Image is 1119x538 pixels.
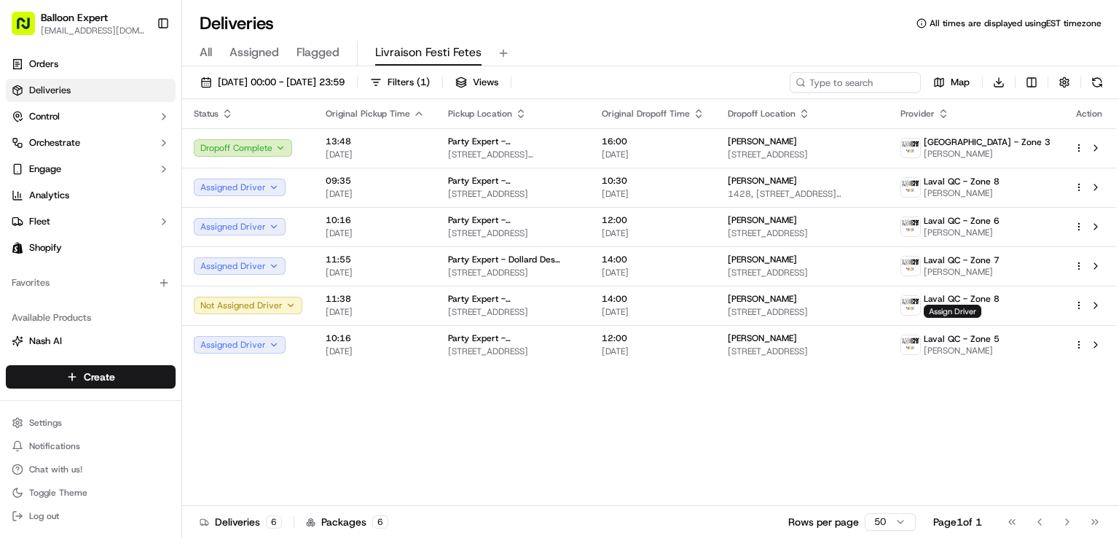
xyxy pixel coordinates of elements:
[6,436,176,456] button: Notifications
[448,306,578,318] span: [STREET_ADDRESS]
[924,136,1051,148] span: [GEOGRAPHIC_DATA] - Zone 3
[448,332,578,344] span: Party Expert - [GEOGRAPHIC_DATA]
[602,175,704,187] span: 10:30
[200,12,274,35] h1: Deliveries
[29,163,61,176] span: Engage
[372,515,388,529] div: 6
[6,365,176,389] button: Create
[6,330,176,353] button: Nash AI
[930,17,1102,29] span: All times are displayed using EST timezone
[6,105,176,128] button: Control
[924,215,1000,227] span: Laval QC - Zone 6
[29,241,62,254] span: Shopify
[326,227,425,239] span: [DATE]
[602,188,704,200] span: [DATE]
[602,149,704,160] span: [DATE]
[326,188,425,200] span: [DATE]
[901,217,920,236] img: profile_balloonexpert_internal.png
[326,293,425,305] span: 11:38
[924,254,1000,266] span: Laval QC - Zone 7
[924,227,1000,238] span: [PERSON_NAME]
[728,108,796,120] span: Dropoff Location
[417,76,430,89] span: ( 1 )
[602,214,704,226] span: 12:00
[29,464,82,475] span: Chat with us!
[29,189,69,202] span: Analytics
[6,6,151,41] button: Balloon Expert[EMAIL_ADDRESS][DOMAIN_NAME]
[602,267,704,278] span: [DATE]
[448,175,578,187] span: Party Expert - [GEOGRAPHIC_DATA]
[29,215,50,228] span: Fleet
[448,188,578,200] span: [STREET_ADDRESS]
[1074,108,1104,120] div: Action
[6,157,176,181] button: Engage
[924,266,1000,278] span: [PERSON_NAME]
[728,149,877,160] span: [STREET_ADDRESS]
[326,346,425,357] span: [DATE]
[448,267,578,278] span: [STREET_ADDRESS]
[728,346,877,357] span: [STREET_ADDRESS]
[6,459,176,480] button: Chat with us!
[448,227,578,239] span: [STREET_ADDRESS]
[194,179,286,196] button: Assigned Driver
[900,108,935,120] span: Provider
[924,293,1000,305] span: Laval QC - Zone 8
[194,336,286,354] button: Assigned Driver
[924,305,981,318] span: Assign Driver
[41,25,145,36] span: [EMAIL_ADDRESS][DOMAIN_NAME]
[326,267,425,278] span: [DATE]
[602,306,704,318] span: [DATE]
[200,44,212,61] span: All
[200,515,282,529] div: Deliveries
[6,413,176,433] button: Settings
[229,44,279,61] span: Assigned
[448,214,578,226] span: Party Expert - [GEOGRAPHIC_DATA]
[924,176,1000,187] span: Laval QC - Zone 8
[194,218,286,235] button: Assigned Driver
[12,242,23,254] img: Shopify logo
[326,254,425,265] span: 11:55
[602,332,704,344] span: 12:00
[602,254,704,265] span: 14:00
[473,76,498,89] span: Views
[728,332,797,344] span: [PERSON_NAME]
[6,236,176,260] a: Shopify
[29,58,58,71] span: Orders
[728,254,797,265] span: [PERSON_NAME]
[29,84,71,97] span: Deliveries
[449,72,505,93] button: Views
[375,44,482,61] span: Livraison Festi Fetes
[951,76,970,89] span: Map
[602,108,690,120] span: Original Dropoff Time
[364,72,436,93] button: Filters(1)
[728,227,877,239] span: [STREET_ADDRESS]
[602,346,704,357] span: [DATE]
[728,188,877,200] span: 1428, [STREET_ADDRESS][PERSON_NAME]
[924,148,1051,160] span: [PERSON_NAME]
[29,440,80,452] span: Notifications
[927,72,976,93] button: Map
[29,510,59,522] span: Log out
[326,149,425,160] span: [DATE]
[448,254,578,265] span: Party Expert - Dollard Des Ormeaux
[326,175,425,187] span: 09:35
[29,487,87,499] span: Toggle Theme
[448,108,512,120] span: Pickup Location
[1087,72,1107,93] button: Refresh
[194,72,351,93] button: [DATE] 00:00 - [DATE] 23:59
[41,10,108,25] button: Balloon Expert
[448,346,578,357] span: [STREET_ADDRESS]
[933,515,982,529] div: Page 1 of 1
[297,44,339,61] span: Flagged
[728,293,797,305] span: [PERSON_NAME]
[901,257,920,276] img: profile_balloonexpert_internal.png
[6,184,176,207] a: Analytics
[602,227,704,239] span: [DATE]
[6,271,176,295] div: Favorites
[326,108,410,120] span: Original Pickup Time
[602,136,704,147] span: 16:00
[12,335,170,348] a: Nash AI
[901,335,920,354] img: profile_balloonexpert_internal.png
[728,306,877,318] span: [STREET_ADDRESS]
